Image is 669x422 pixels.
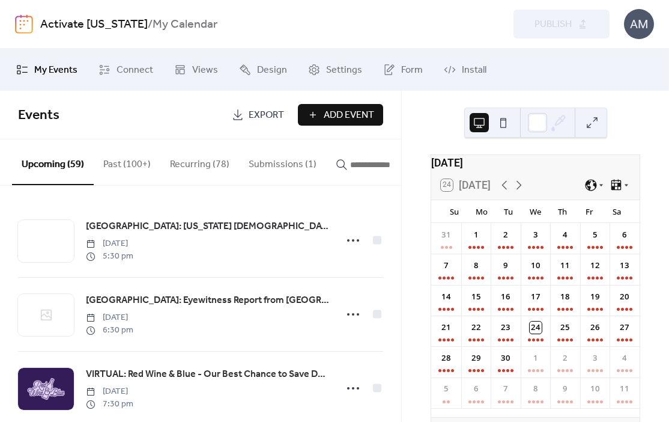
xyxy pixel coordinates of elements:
[619,383,631,395] div: 11
[589,352,601,364] div: 3
[374,54,432,86] a: Form
[530,260,542,272] div: 10
[18,102,59,129] span: Events
[257,63,287,78] span: Design
[86,311,133,324] span: [DATE]
[440,229,452,241] div: 31
[522,200,549,223] div: We
[324,108,374,123] span: Add Event
[192,63,218,78] span: Views
[12,139,94,185] button: Upcoming (59)
[500,260,512,272] div: 9
[431,155,640,171] div: [DATE]
[500,291,512,303] div: 16
[559,229,571,241] div: 4
[559,291,571,303] div: 18
[86,293,329,308] span: [GEOGRAPHIC_DATA]: Eyewitness Report from [GEOGRAPHIC_DATA]
[441,200,468,223] div: Su
[589,260,601,272] div: 12
[440,260,452,272] div: 7
[440,352,452,364] div: 28
[86,367,329,382] a: VIRTUAL: Red Wine & Blue - Our Best Chance to Save Democracy w/[PERSON_NAME] [PERSON_NAME]
[435,54,495,86] a: Install
[86,385,133,398] span: [DATE]
[589,229,601,241] div: 5
[530,229,542,241] div: 3
[619,352,631,364] div: 4
[299,54,371,86] a: Settings
[530,383,542,395] div: 8
[500,383,512,395] div: 7
[619,260,631,272] div: 13
[239,139,326,184] button: Submissions (1)
[559,322,571,334] div: 25
[117,63,153,78] span: Connect
[298,104,383,126] button: Add Event
[589,383,601,395] div: 10
[89,54,162,86] a: Connect
[603,200,630,223] div: Sa
[462,63,486,78] span: Install
[440,291,452,303] div: 14
[326,63,362,78] span: Settings
[165,54,227,86] a: Views
[440,322,452,334] div: 21
[470,291,482,303] div: 15
[86,324,133,337] span: 6:30 pm
[86,250,133,263] span: 5:30 pm
[500,352,512,364] div: 30
[559,383,571,395] div: 9
[440,383,452,395] div: 5
[576,200,603,223] div: Fr
[530,291,542,303] div: 17
[230,54,296,86] a: Design
[249,108,284,123] span: Export
[619,322,631,334] div: 27
[559,260,571,272] div: 11
[549,200,576,223] div: Th
[86,367,329,382] span: VIRTUAL: Red Wine & Blue - Our Best Chance to Save Democracy w/[PERSON_NAME] [PERSON_NAME]
[148,13,153,36] b: /
[40,13,148,36] a: Activate [US_STATE]
[153,13,217,36] b: My Calendar
[86,237,133,250] span: [DATE]
[15,14,33,34] img: logo
[223,104,293,126] a: Export
[470,322,482,334] div: 22
[470,229,482,241] div: 1
[559,352,571,364] div: 2
[624,9,654,39] div: AM
[7,54,86,86] a: My Events
[500,322,512,334] div: 23
[589,291,601,303] div: 19
[34,63,77,78] span: My Events
[86,219,329,234] a: [GEOGRAPHIC_DATA]: [US_STATE] [DEMOGRAPHIC_DATA] - Cumberland County Community Meeting
[94,139,160,184] button: Past (100+)
[530,322,542,334] div: 24
[500,229,512,241] div: 2
[86,293,329,308] a: [GEOGRAPHIC_DATA]: Eyewitness Report from [GEOGRAPHIC_DATA]
[86,398,133,411] span: 7:30 pm
[470,260,482,272] div: 8
[530,352,542,364] div: 1
[470,383,482,395] div: 6
[619,229,631,241] div: 6
[468,200,495,223] div: Mo
[401,63,423,78] span: Form
[470,352,482,364] div: 29
[160,139,239,184] button: Recurring (78)
[589,322,601,334] div: 26
[495,200,522,223] div: Tu
[619,291,631,303] div: 20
